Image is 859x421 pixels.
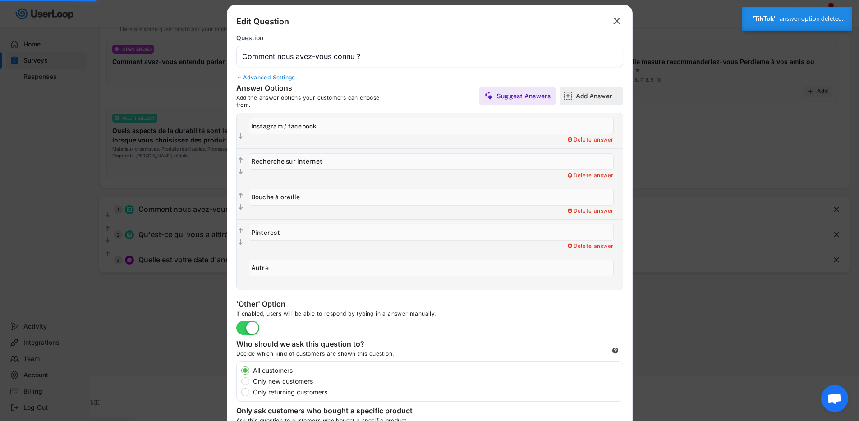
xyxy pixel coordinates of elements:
input: Bouche à oreille [249,189,614,206]
text:  [239,228,243,235]
div: If enabled, users will be able to respond by typing in a answer manually. [236,310,507,321]
button:  [237,238,244,247]
div: Delete answer [567,137,614,144]
button:  [237,167,244,176]
div: Who should we ask this question to? [236,339,417,350]
div: Delete answer [567,172,614,179]
text:  [239,192,243,200]
input: Recherche sur internet [249,153,614,170]
text:  [239,168,243,175]
text:  [239,156,243,164]
div: Delete answer [567,208,614,215]
label: Only returning customers [250,389,623,395]
div: Answer Options [236,83,372,94]
img: logo_orange.svg [14,14,22,22]
img: tab_keywords_by_traffic_grey.svg [102,52,110,59]
div: v 4.0.25 [25,14,44,22]
button:  [237,156,244,165]
div: Only ask customers who bought a specific product [236,406,417,417]
label: All customers [250,367,623,374]
img: website_grey.svg [14,23,22,31]
text:  [239,239,243,247]
img: tab_domain_overview_orange.svg [37,52,44,59]
input: Instagram / facebook [249,118,614,134]
text:  [613,14,621,27]
text:  [239,133,243,140]
button:  [611,14,623,28]
div: Suggest Answers [496,92,551,100]
button:  [237,132,244,141]
p: answer option deleted. [780,15,843,22]
div: 'Other' Option [236,299,417,310]
img: MagicMajor%20%28Purple%29.svg [484,91,493,101]
div: Mots-clés [112,53,138,59]
label: Only new customers [250,378,623,384]
div: Question [236,34,263,42]
img: AddMajor.svg [563,91,573,101]
input: Pinterest [249,224,614,241]
button:  [237,203,244,212]
div: Add the answer options your customers can choose from. [236,94,394,108]
div: Domaine [46,53,69,59]
div: Add Answer [576,92,621,100]
div: Delete answer [567,243,614,250]
input: Type your question here... [236,46,623,67]
input: Autre [249,260,614,276]
text:  [239,203,243,211]
div: Advanced Settings [236,74,623,81]
div: Ouvrir le chat [821,385,848,412]
div: Domaine: [DOMAIN_NAME] [23,23,102,31]
div: Decide which kind of customers are shown this question. [236,350,462,361]
strong: 'TikTok' [753,15,775,22]
button:  [237,192,244,201]
button:  [237,227,244,236]
div: Edit Question [236,16,289,27]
